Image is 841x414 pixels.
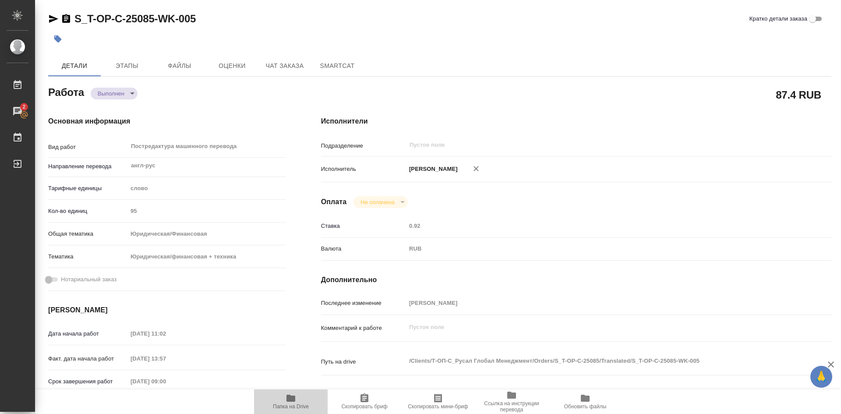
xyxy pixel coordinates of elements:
[48,305,286,315] h4: [PERSON_NAME]
[17,103,31,111] span: 2
[264,60,306,71] span: Чат заказа
[406,241,789,256] div: RUB
[316,60,358,71] span: SmartCat
[341,403,387,410] span: Скопировать бриф
[406,297,789,309] input: Пустое поле
[406,219,789,232] input: Пустое поле
[48,162,127,171] p: Направление перевода
[211,60,253,71] span: Оценки
[95,90,127,97] button: Выполнен
[48,207,127,216] p: Кол-во единиц
[408,403,468,410] span: Скопировать мини-бриф
[127,375,204,388] input: Пустое поле
[475,389,548,414] button: Ссылка на инструкции перевода
[406,354,789,368] textarea: /Clients/Т-ОП-С_Русал Глобал Менеджмент/Orders/S_T-OP-C-25085/Translated/S_T-OP-C-25085-WK-005
[358,198,397,206] button: Не оплачена
[127,327,204,340] input: Пустое поле
[48,230,127,238] p: Общая тематика
[48,84,84,99] h2: Работа
[48,377,127,386] p: Срок завершения работ
[127,181,286,196] div: слово
[409,140,768,150] input: Пустое поле
[776,87,821,102] h2: 87.4 RUB
[321,299,406,308] p: Последнее изменение
[127,249,286,264] div: Юридическая/финансовая + техника
[127,226,286,241] div: Юридическая/Финансовая
[814,368,829,386] span: 🙏
[106,60,148,71] span: Этапы
[321,142,406,150] p: Подразделение
[48,329,127,338] p: Дата начала работ
[48,29,67,49] button: Добавить тэг
[406,165,458,173] p: [PERSON_NAME]
[53,60,95,71] span: Детали
[48,143,127,152] p: Вид работ
[466,159,486,178] button: Удалить исполнителя
[321,357,406,366] p: Путь на drive
[401,389,475,414] button: Скопировать мини-бриф
[91,88,138,99] div: Выполнен
[127,205,286,217] input: Пустое поле
[48,184,127,193] p: Тарифные единицы
[810,366,832,388] button: 🙏
[321,197,347,207] h4: Оплата
[321,222,406,230] p: Ставка
[48,116,286,127] h4: Основная информация
[61,275,117,284] span: Нотариальный заказ
[127,352,204,365] input: Пустое поле
[321,324,406,333] p: Комментарий к работе
[48,252,127,261] p: Тематика
[159,60,201,71] span: Файлы
[480,400,543,413] span: Ссылка на инструкции перевода
[321,244,406,253] p: Валюта
[61,14,71,24] button: Скопировать ссылку
[74,13,196,25] a: S_T-OP-C-25085-WK-005
[749,14,807,23] span: Кратко детали заказа
[321,165,406,173] p: Исполнитель
[548,389,622,414] button: Обновить файлы
[254,389,328,414] button: Папка на Drive
[328,389,401,414] button: Скопировать бриф
[48,14,59,24] button: Скопировать ссылку для ЯМессенджера
[273,403,309,410] span: Папка на Drive
[321,275,831,285] h4: Дополнительно
[48,354,127,363] p: Факт. дата начала работ
[353,196,407,208] div: Выполнен
[321,116,831,127] h4: Исполнители
[2,100,33,122] a: 2
[564,403,607,410] span: Обновить файлы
